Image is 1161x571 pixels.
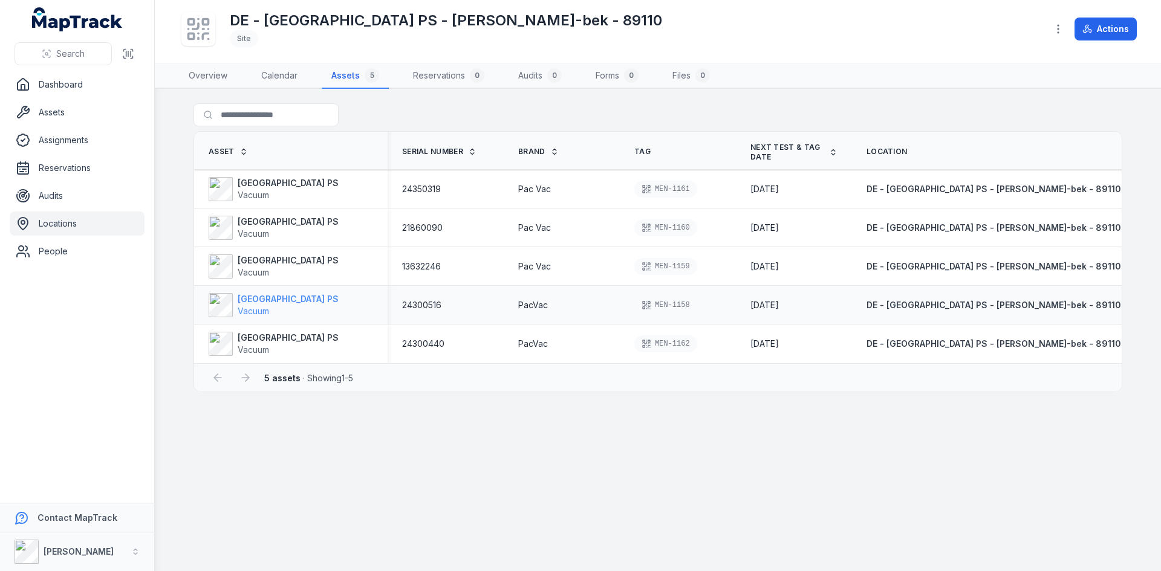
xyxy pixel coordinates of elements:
a: Brand [518,147,559,156]
div: MEN-1160 [634,219,697,236]
strong: [GEOGRAPHIC_DATA] PS [238,216,339,228]
div: 0 [470,68,484,83]
span: [DATE] [750,184,779,194]
time: 2/6/2026, 11:25:00 AM [750,260,779,273]
span: PacVac [518,338,548,350]
a: DE - [GEOGRAPHIC_DATA] PS - [PERSON_NAME]-bek - 89110 [867,299,1121,311]
span: PacVac [518,299,548,311]
time: 2/6/26, 10:25:00 AM [750,299,779,311]
a: DE - [GEOGRAPHIC_DATA] PS - [PERSON_NAME]-bek - 89110 [867,222,1121,234]
button: Actions [1075,18,1137,40]
time: 2/6/26, 10:25:00 AM [750,338,779,350]
div: MEN-1162 [634,335,697,352]
h1: DE - [GEOGRAPHIC_DATA] PS - [PERSON_NAME]-bek - 89110 [230,11,662,30]
a: [GEOGRAPHIC_DATA] PSVacuum [209,216,339,240]
div: MEN-1159 [634,258,697,275]
time: 2/6/2026, 11:00:00 AM [750,222,779,234]
a: Calendar [252,63,307,89]
span: DE - [GEOGRAPHIC_DATA] PS - [PERSON_NAME]-bek - 89110 [867,222,1121,233]
a: Dashboard [10,73,145,97]
a: Reservations0 [403,63,494,89]
span: DE - [GEOGRAPHIC_DATA] PS - [PERSON_NAME]-bek - 89110 [867,338,1121,349]
span: Asset [209,147,235,156]
span: DE - [GEOGRAPHIC_DATA] PS - [PERSON_NAME]-bek - 89110 [867,300,1121,310]
div: 5 [365,68,379,83]
span: Next test & tag date [750,143,824,162]
span: Search [56,48,85,60]
span: Vacuum [238,190,269,200]
span: [DATE] [750,338,779,349]
a: Assignments [10,128,145,152]
strong: [GEOGRAPHIC_DATA] PS [238,254,339,266]
a: DE - [GEOGRAPHIC_DATA] PS - [PERSON_NAME]-bek - 89110 [867,338,1121,350]
span: 24300440 [402,338,444,350]
span: [DATE] [750,222,779,233]
a: Audits0 [509,63,571,89]
a: Assets5 [322,63,389,89]
a: DE - [GEOGRAPHIC_DATA] PS - [PERSON_NAME]-bek - 89110 [867,260,1121,273]
span: [DATE] [750,300,779,310]
span: Vacuum [238,228,269,239]
span: 24350319 [402,183,441,195]
span: 24300516 [402,299,441,311]
div: Site [230,30,258,47]
span: Serial Number [402,147,463,156]
a: Forms0 [586,63,648,89]
span: DE - [GEOGRAPHIC_DATA] PS - [PERSON_NAME]-bek - 89110 [867,184,1121,194]
a: Next test & tag date [750,143,837,162]
div: 0 [624,68,639,83]
strong: [PERSON_NAME] [44,546,114,556]
a: Reservations [10,156,145,180]
button: Search [15,42,112,65]
a: Serial Number [402,147,476,156]
a: DE - [GEOGRAPHIC_DATA] PS - [PERSON_NAME]-bek - 89110 [867,183,1121,195]
a: [GEOGRAPHIC_DATA] PSVacuum [209,332,339,356]
a: [GEOGRAPHIC_DATA] PSVacuum [209,177,339,201]
div: MEN-1158 [634,297,697,314]
a: Overview [179,63,237,89]
span: Tag [634,147,651,156]
span: Vacuum [238,306,269,316]
strong: Contact MapTrack [37,512,117,523]
a: Asset [209,147,248,156]
span: DE - [GEOGRAPHIC_DATA] PS - [PERSON_NAME]-bek - 89110 [867,261,1121,271]
div: 0 [547,68,562,83]
span: Pac Vac [518,222,551,234]
span: 21860090 [402,222,443,234]
span: Pac Vac [518,183,551,195]
time: 8/6/25, 12:25:00 AM [750,183,779,195]
span: 13632246 [402,260,441,273]
strong: [GEOGRAPHIC_DATA] PS [238,177,339,189]
span: Pac Vac [518,260,551,273]
a: [GEOGRAPHIC_DATA] PSVacuum [209,254,339,279]
a: [GEOGRAPHIC_DATA] PSVacuum [209,293,339,317]
a: Audits [10,184,145,208]
strong: [GEOGRAPHIC_DATA] PS [238,332,339,344]
span: Location [867,147,907,156]
a: Locations [10,211,145,236]
div: 0 [695,68,710,83]
strong: [GEOGRAPHIC_DATA] PS [238,293,339,305]
span: Vacuum [238,267,269,277]
span: Vacuum [238,344,269,355]
span: Brand [518,147,545,156]
span: · Showing 1 - 5 [264,373,353,383]
a: Assets [10,100,145,124]
a: MapTrack [32,7,123,31]
a: Files0 [663,63,720,89]
span: [DATE] [750,261,779,271]
strong: 5 assets [264,373,301,383]
div: MEN-1161 [634,181,697,198]
a: People [10,239,145,263]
